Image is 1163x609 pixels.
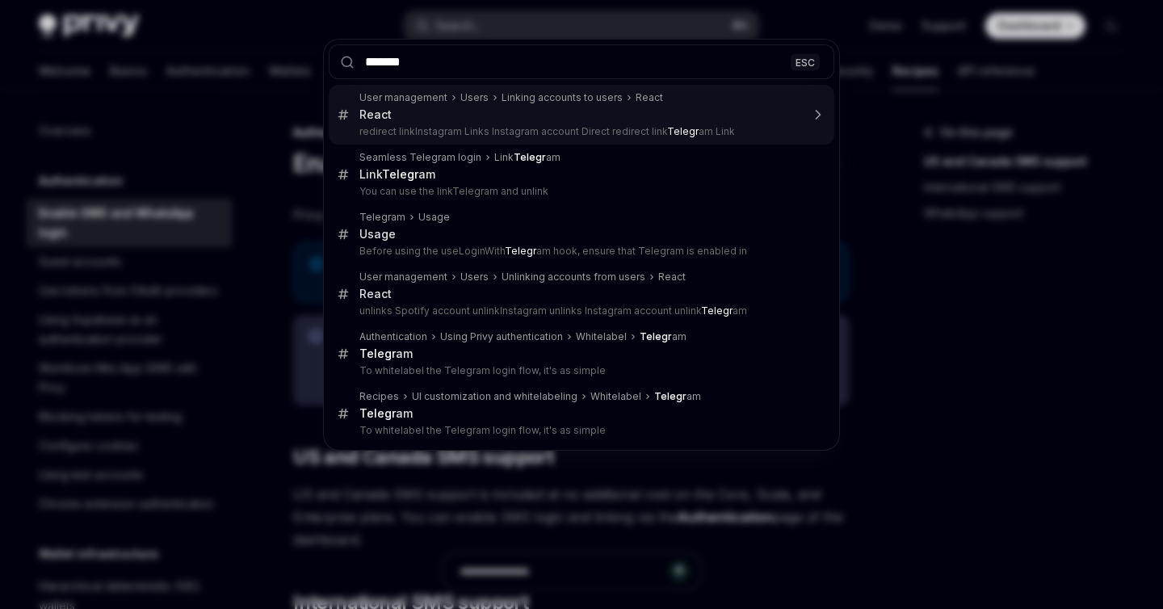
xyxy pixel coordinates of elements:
[359,185,800,198] p: You can use the linkTelegram and unlink
[640,330,672,342] b: Telegr
[658,271,686,283] div: React
[359,271,447,283] div: User management
[359,107,392,122] div: React
[502,271,645,283] div: Unlinking accounts from users
[359,211,405,224] div: Telegram
[359,91,447,104] div: User management
[359,287,392,301] div: React
[382,167,418,181] b: Telegr
[359,125,800,138] p: redirect linkInstagram Links Instagram account Direct redirect link am Link
[514,151,546,163] b: Telegr
[640,330,686,343] div: am
[460,271,489,283] div: Users
[590,390,641,403] div: Whitelabel
[654,390,701,403] div: am
[359,424,800,437] p: To whitelabel the Telegram login flow, it's as simple
[359,227,396,241] div: Usage
[412,390,577,403] div: UI customization and whitelabeling
[359,151,481,164] div: Seamless Telegram login
[359,364,800,377] p: To whitelabel the Telegram login flow, it's as simple
[701,304,733,317] b: Telegr
[359,346,396,360] b: Telegr
[359,346,413,361] div: am
[505,245,536,257] b: Telegr
[359,304,800,317] p: unlinks Spotify account unlinkInstagram unlinks Instagram account unlink am
[791,53,820,70] div: ESC
[359,406,413,421] div: am
[359,167,435,182] div: Link am
[576,330,627,343] div: Whitelabel
[440,330,563,343] div: Using Privy authentication
[494,151,561,164] div: Link am
[667,125,699,137] b: Telegr
[654,390,686,402] b: Telegr
[359,390,399,403] div: Recipes
[359,406,396,420] b: Telegr
[418,211,450,224] div: Usage
[502,91,623,104] div: Linking accounts to users
[460,91,489,104] div: Users
[359,330,427,343] div: Authentication
[359,245,800,258] p: Before using the useLoginWith am hook, ensure that Telegram is enabled in
[636,91,663,104] div: React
